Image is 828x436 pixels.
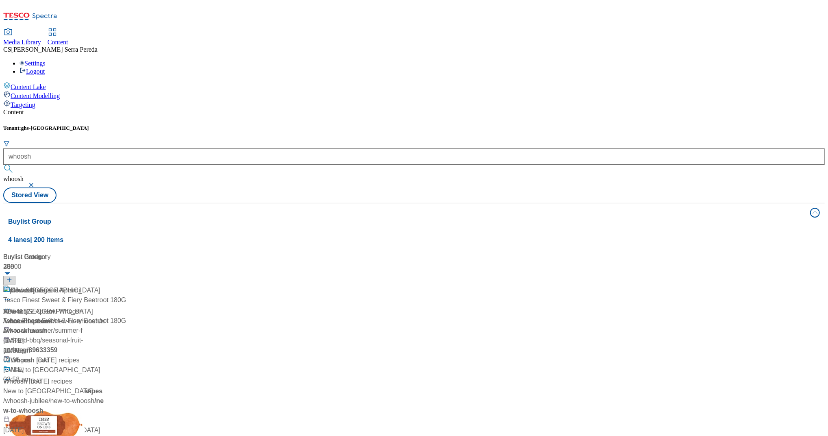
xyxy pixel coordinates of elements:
input: Search [3,148,825,165]
svg: Search Filters [3,140,10,147]
div: 03:58 am [3,375,255,384]
span: [PERSON_NAME] Serra Pereda [11,46,98,53]
div: [DATE] [3,365,255,375]
span: Media Library [3,39,41,46]
span: Content [48,39,68,46]
button: Buylist Group4 lanes| 200 items [3,203,825,249]
div: [DATE] [3,425,110,435]
span: CS [3,46,11,53]
span: Targeting [11,101,35,108]
a: Content [48,29,68,46]
a: Logout [20,68,45,75]
span: / whoosh-summer [3,318,53,325]
div: 02:36 pm [3,355,110,365]
div: New to [GEOGRAPHIC_DATA] [11,365,100,375]
span: 4 lanes | 200 items [8,236,63,243]
div: Content [3,109,825,116]
h4: Buylist Group [8,217,805,227]
span: / new-to-whoosh [3,318,105,334]
a: Content Lake [3,82,825,91]
button: Stored View [3,187,57,203]
span: whoosh [3,175,24,182]
a: Content Modelling [3,91,825,100]
span: / new-to-whoosh [48,397,94,404]
div: 358 [3,262,110,272]
div: New to [GEOGRAPHIC_DATA] [11,286,100,295]
a: Targeting [3,100,825,109]
span: / new-to-whoosh [3,397,104,414]
div: Buylist Product [3,252,255,262]
span: / new-to-whoosh [53,318,99,325]
div: [DATE] [3,346,110,355]
span: Content Modelling [11,92,60,99]
h5: Tenant: [3,125,825,131]
div: Buylist Category [3,252,110,262]
a: Media Library [3,29,41,46]
div: New to [GEOGRAPHIC_DATA] [3,386,93,396]
span: ghs-[GEOGRAPHIC_DATA] [21,125,89,131]
span: / whoosh-jubilee [3,397,48,404]
div: New to [GEOGRAPHIC_DATA] [3,307,93,316]
span: Content Lake [11,83,46,90]
a: Settings [20,60,46,67]
div: 10000 [3,262,255,272]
